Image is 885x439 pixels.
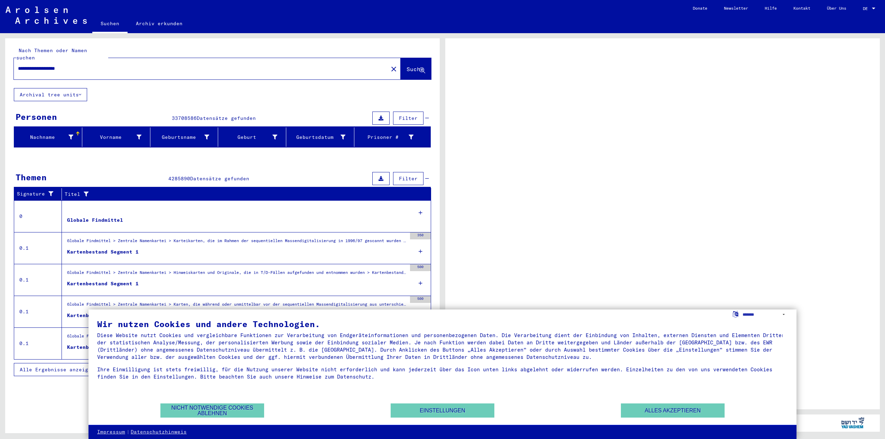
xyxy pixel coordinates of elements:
[17,134,73,141] div: Nachname
[14,200,62,232] td: 0
[160,403,264,418] button: Nicht notwendige Cookies ablehnen
[153,134,209,141] div: Geburtsname
[286,127,354,147] mat-header-cell: Geburtsdatum
[14,363,104,376] button: Alle Ergebnisse anzeigen
[387,62,401,76] button: Clear
[85,132,150,143] div: Vorname
[16,47,87,61] mat-label: Nach Themen oder Namen suchen
[153,132,218,143] div: Geburtsname
[391,403,494,418] button: Einstellungen
[357,134,413,141] div: Prisoner #
[410,264,431,271] div: 500
[17,132,82,143] div: Nachname
[289,134,345,141] div: Geburtsdatum
[97,332,788,361] div: Diese Website nutzt Cookies und vergleichbare Funktionen zur Verarbeitung von Endgeräteinformatio...
[410,296,431,303] div: 500
[410,232,431,239] div: 350
[218,127,286,147] mat-header-cell: Geburt‏
[67,217,123,224] div: Globale Findmittel
[17,189,63,200] div: Signature
[743,309,788,319] select: Sprache auswählen
[16,171,47,183] div: Themen
[150,127,218,147] mat-header-cell: Geburtsname
[16,111,57,123] div: Personen
[407,66,424,73] span: Suche
[67,280,139,287] div: Kartenbestand Segment 1
[14,327,62,359] td: 0.1
[14,232,62,264] td: 0.1
[67,301,407,311] div: Globale Findmittel > Zentrale Namenkartei > Karten, die während oder unmittelbar vor der sequenti...
[221,134,277,141] div: Geburt‏
[17,190,56,198] div: Signature
[393,112,423,125] button: Filter
[92,15,128,33] a: Suchen
[82,127,150,147] mat-header-cell: Vorname
[172,115,197,121] span: 33708586
[6,7,87,24] img: Arolsen_neg.svg
[357,132,422,143] div: Prisoner #
[840,414,866,431] img: yv_logo.png
[14,127,82,147] mat-header-cell: Nachname
[197,115,256,121] span: Datensätze gefunden
[131,429,187,436] a: Datenschutzhinweis
[732,311,739,317] label: Sprache auswählen
[168,175,190,182] span: 4285890
[20,366,94,373] span: Alle Ergebnisse anzeigen
[67,269,407,279] div: Globale Findmittel > Zentrale Namenkartei > Hinweiskarten und Originale, die in T/D-Fällen aufgef...
[863,6,870,11] span: DE
[190,175,249,182] span: Datensätze gefunden
[67,312,139,319] div: Kartenbestand Segment 1
[399,175,418,182] span: Filter
[85,134,141,141] div: Vorname
[97,320,788,328] div: Wir nutzen Cookies und andere Technologien.
[401,58,431,79] button: Suche
[97,366,788,380] div: Ihre Einwilligung ist stets freiwillig, für die Nutzung unserer Website nicht erforderlich und ka...
[221,132,286,143] div: Geburt‏
[14,264,62,296] td: 0.1
[399,115,418,121] span: Filter
[14,296,62,327] td: 0.1
[65,189,424,200] div: Titel
[354,127,430,147] mat-header-cell: Prisoner #
[621,403,725,418] button: Alles akzeptieren
[128,15,191,32] a: Archiv erkunden
[289,132,354,143] div: Geburtsdatum
[14,88,87,101] button: Archival tree units
[67,333,407,343] div: Globale Findmittel > Zentrale Namenkartei > phonetisch sortierte Hinweiskarten, die für die Digit...
[97,429,125,436] a: Impressum
[67,248,139,256] div: Kartenbestand Segment 1
[393,172,423,185] button: Filter
[390,65,398,73] mat-icon: close
[67,238,407,247] div: Globale Findmittel > Zentrale Namenkartei > Karteikarten, die im Rahmen der sequentiellen Massend...
[65,191,417,198] div: Titel
[67,344,139,351] div: Kartenbestand Segment 1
